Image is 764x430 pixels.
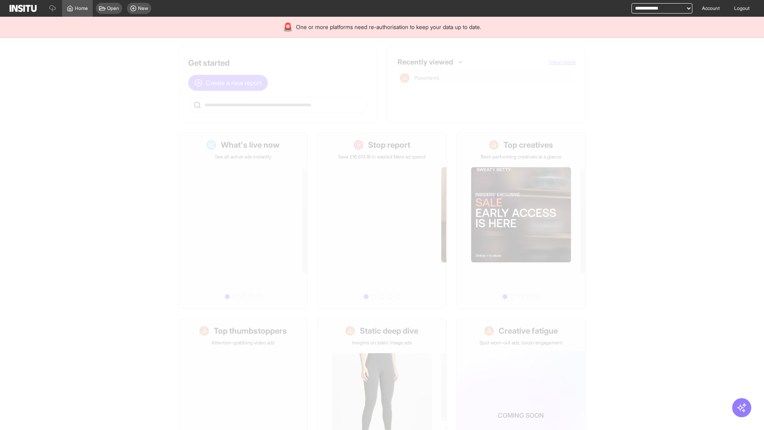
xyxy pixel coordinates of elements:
span: New [138,5,148,12]
img: Logo [10,5,37,12]
span: Open [107,5,119,12]
div: 🚨 [283,21,293,33]
span: Home [75,5,88,12]
span: One or more platforms need re-authorisation to keep your data up to date. [296,23,481,31]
